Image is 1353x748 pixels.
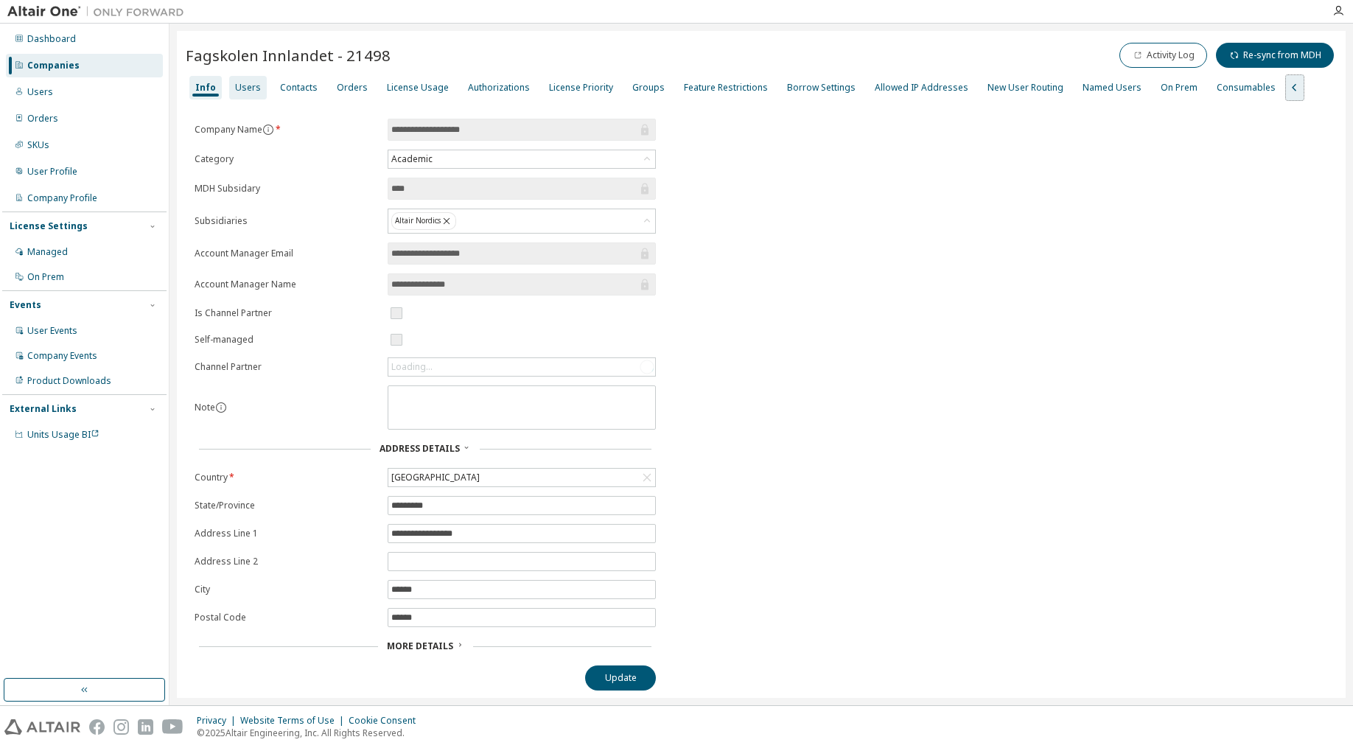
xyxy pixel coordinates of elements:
[10,403,77,415] div: External Links
[240,715,349,727] div: Website Terms of Use
[235,82,261,94] div: Users
[195,401,215,413] label: Note
[1083,82,1142,94] div: Named Users
[89,719,105,735] img: facebook.svg
[1216,43,1334,68] button: Re-sync from MDH
[195,500,379,511] label: State/Province
[195,82,216,94] div: Info
[391,361,433,373] div: Loading...
[10,220,88,232] div: License Settings
[388,150,655,168] div: Academic
[27,139,49,151] div: SKUs
[27,192,97,204] div: Company Profile
[387,640,453,652] span: More Details
[27,375,111,387] div: Product Downloads
[195,279,379,290] label: Account Manager Name
[197,727,424,739] p: © 2025 Altair Engineering, Inc. All Rights Reserved.
[468,82,530,94] div: Authorizations
[787,82,856,94] div: Borrow Settings
[391,212,456,230] div: Altair Nordics
[27,325,77,337] div: User Events
[337,82,368,94] div: Orders
[195,361,379,373] label: Channel Partner
[389,151,435,167] div: Academic
[27,271,64,283] div: On Prem
[162,719,183,735] img: youtube.svg
[7,4,192,19] img: Altair One
[4,719,80,735] img: altair_logo.svg
[684,82,768,94] div: Feature Restrictions
[195,153,379,165] label: Category
[1217,82,1276,94] div: Consumables
[389,469,482,486] div: [GEOGRAPHIC_DATA]
[27,428,99,441] span: Units Usage BI
[388,469,655,486] div: [GEOGRAPHIC_DATA]
[195,612,379,623] label: Postal Code
[262,124,274,136] button: information
[585,665,656,691] button: Update
[27,350,97,362] div: Company Events
[186,45,391,66] span: Fagskolen Innlandet - 21498
[380,442,460,455] span: Address Details
[549,82,613,94] div: License Priority
[388,358,655,376] div: Loading...
[27,246,68,258] div: Managed
[27,113,58,125] div: Orders
[27,33,76,45] div: Dashboard
[10,299,41,311] div: Events
[1119,43,1207,68] button: Activity Log
[27,166,77,178] div: User Profile
[349,715,424,727] div: Cookie Consent
[195,334,379,346] label: Self-managed
[215,402,227,413] button: information
[195,215,379,227] label: Subsidiaries
[195,248,379,259] label: Account Manager Email
[197,715,240,727] div: Privacy
[875,82,968,94] div: Allowed IP Addresses
[195,307,379,319] label: Is Channel Partner
[1161,82,1198,94] div: On Prem
[113,719,129,735] img: instagram.svg
[987,82,1063,94] div: New User Routing
[195,584,379,595] label: City
[195,124,379,136] label: Company Name
[27,60,80,71] div: Companies
[632,82,665,94] div: Groups
[195,183,379,195] label: MDH Subsidary
[195,556,379,567] label: Address Line 2
[195,472,379,483] label: Country
[280,82,318,94] div: Contacts
[195,528,379,539] label: Address Line 1
[27,86,53,98] div: Users
[138,719,153,735] img: linkedin.svg
[387,82,449,94] div: License Usage
[388,209,655,233] div: Altair Nordics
